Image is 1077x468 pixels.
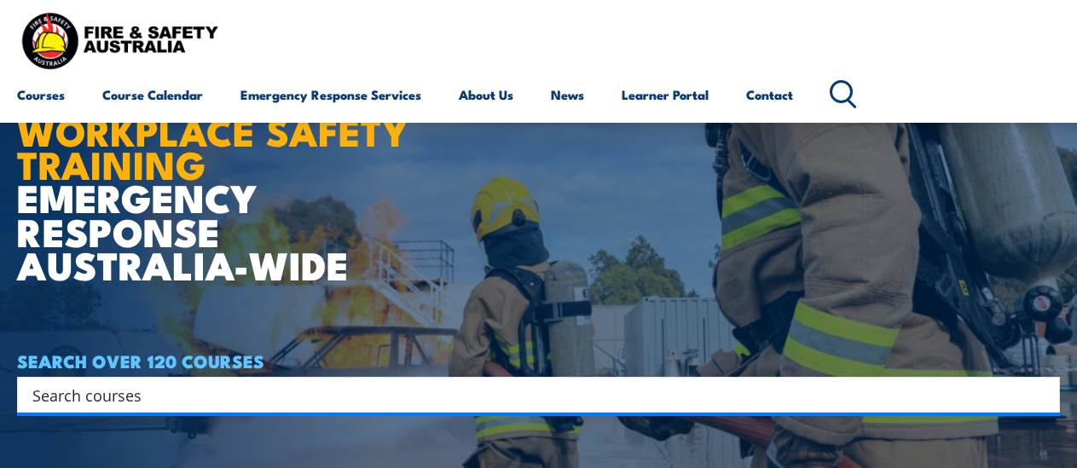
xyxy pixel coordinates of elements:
[459,74,513,115] a: About Us
[36,383,1026,407] form: Search form
[102,74,203,115] a: Course Calendar
[240,74,421,115] a: Emergency Response Services
[17,101,408,193] strong: WORKPLACE SAFETY TRAINING
[32,382,1022,407] input: Search input
[746,74,793,115] a: Contact
[551,74,584,115] a: News
[17,74,65,115] a: Courses
[1030,383,1054,407] button: Search magnifier button
[622,74,709,115] a: Learner Portal
[17,71,434,280] h1: EMERGENCY RESPONSE AUSTRALIA-WIDE
[17,351,1060,370] h4: SEARCH OVER 120 COURSES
